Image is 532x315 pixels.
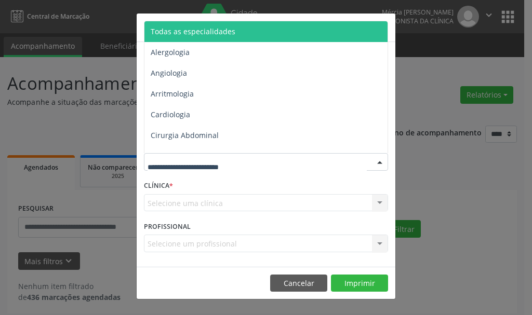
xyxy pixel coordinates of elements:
[144,178,173,194] label: CLÍNICA
[151,47,190,57] span: Alergologia
[151,109,190,119] span: Cardiologia
[151,68,187,78] span: Angiologia
[151,151,215,161] span: Cirurgia Bariatrica
[151,130,219,140] span: Cirurgia Abdominal
[144,218,191,235] label: PROFISSIONAL
[331,275,388,292] button: Imprimir
[270,275,327,292] button: Cancelar
[151,89,194,99] span: Arritmologia
[375,13,395,39] button: Close
[144,21,263,34] h5: Relatório de agendamentos
[151,26,235,36] span: Todas as especialidades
